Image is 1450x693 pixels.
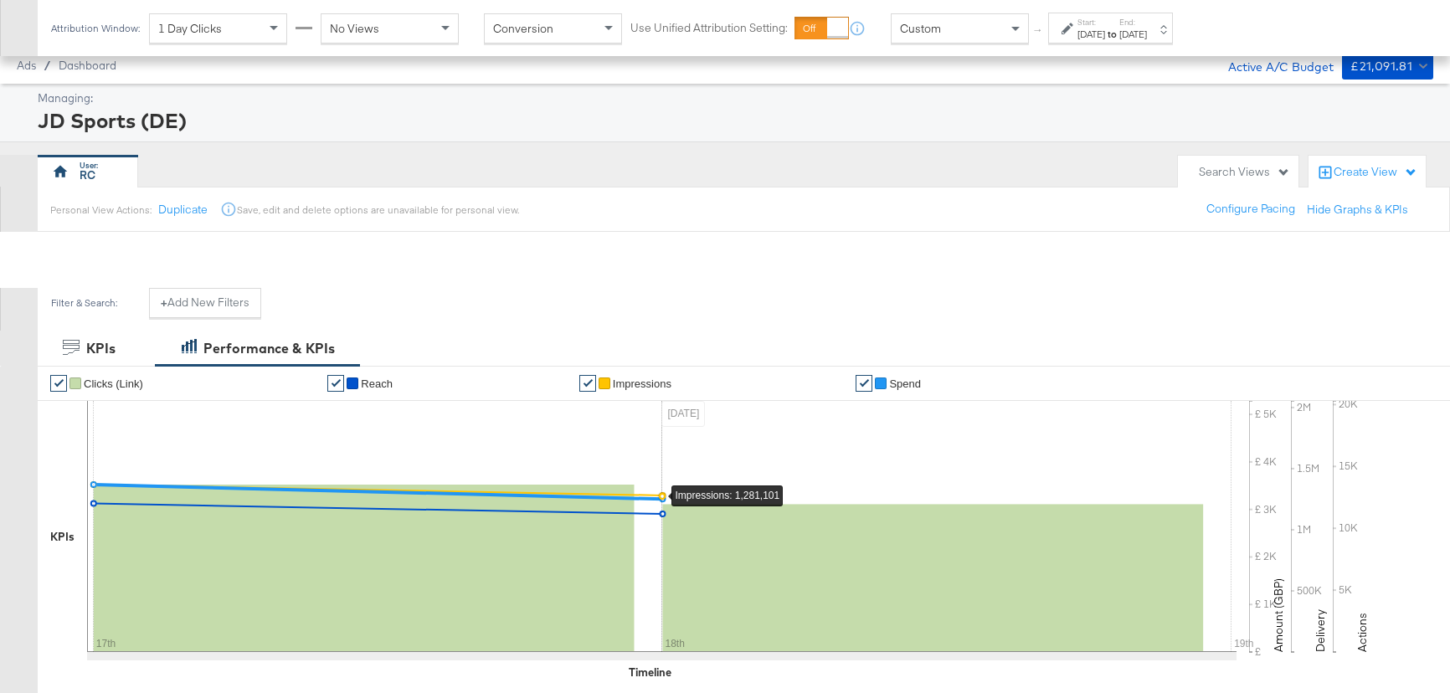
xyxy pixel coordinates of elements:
button: Hide Graphs & KPIs [1307,202,1408,218]
div: [DATE] [1077,28,1105,41]
div: Create View [1334,164,1417,181]
a: ✔ [856,375,872,392]
div: Search Views [1199,164,1290,180]
div: KPIs [50,529,75,545]
div: JD Sports (DE) [38,106,1429,135]
div: Performance & KPIs [203,339,335,358]
button: £21,091.81 [1342,53,1433,80]
div: Personal View Actions: [50,203,152,217]
div: Filter & Search: [50,297,118,309]
div: RC [80,167,95,183]
a: ✔ [579,375,596,392]
a: ✔ [327,375,344,392]
strong: to [1105,28,1119,40]
strong: + [161,295,167,311]
a: ✔ [50,375,67,392]
div: Save, edit and delete options are unavailable for personal view. [237,203,519,217]
text: Actions [1355,613,1370,652]
div: Active A/C Budget [1211,53,1334,78]
div: Timeline [629,665,671,680]
span: Spend [889,377,921,390]
span: Impressions [613,377,671,390]
span: 1 Day Clicks [158,21,222,36]
span: ↑ [1031,28,1046,34]
div: [DATE] [1119,28,1147,41]
div: Managing: [38,90,1429,106]
label: Start: [1077,17,1105,28]
div: KPIs [86,339,116,358]
span: Custom [900,21,941,36]
text: Delivery [1313,609,1328,652]
button: Configure Pacing [1195,194,1307,224]
span: / [36,59,59,72]
a: Dashboard [59,59,116,72]
span: Conversion [493,21,553,36]
button: +Add New Filters [149,288,261,318]
span: No Views [330,21,379,36]
button: Duplicate [158,202,208,218]
div: £21,091.81 [1350,56,1412,77]
span: Ads [17,59,36,72]
span: Clicks (Link) [84,377,143,390]
label: Use Unified Attribution Setting: [630,20,788,36]
label: End: [1119,17,1147,28]
text: Amount (GBP) [1271,578,1286,652]
div: Attribution Window: [50,23,141,34]
span: Reach [361,377,393,390]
